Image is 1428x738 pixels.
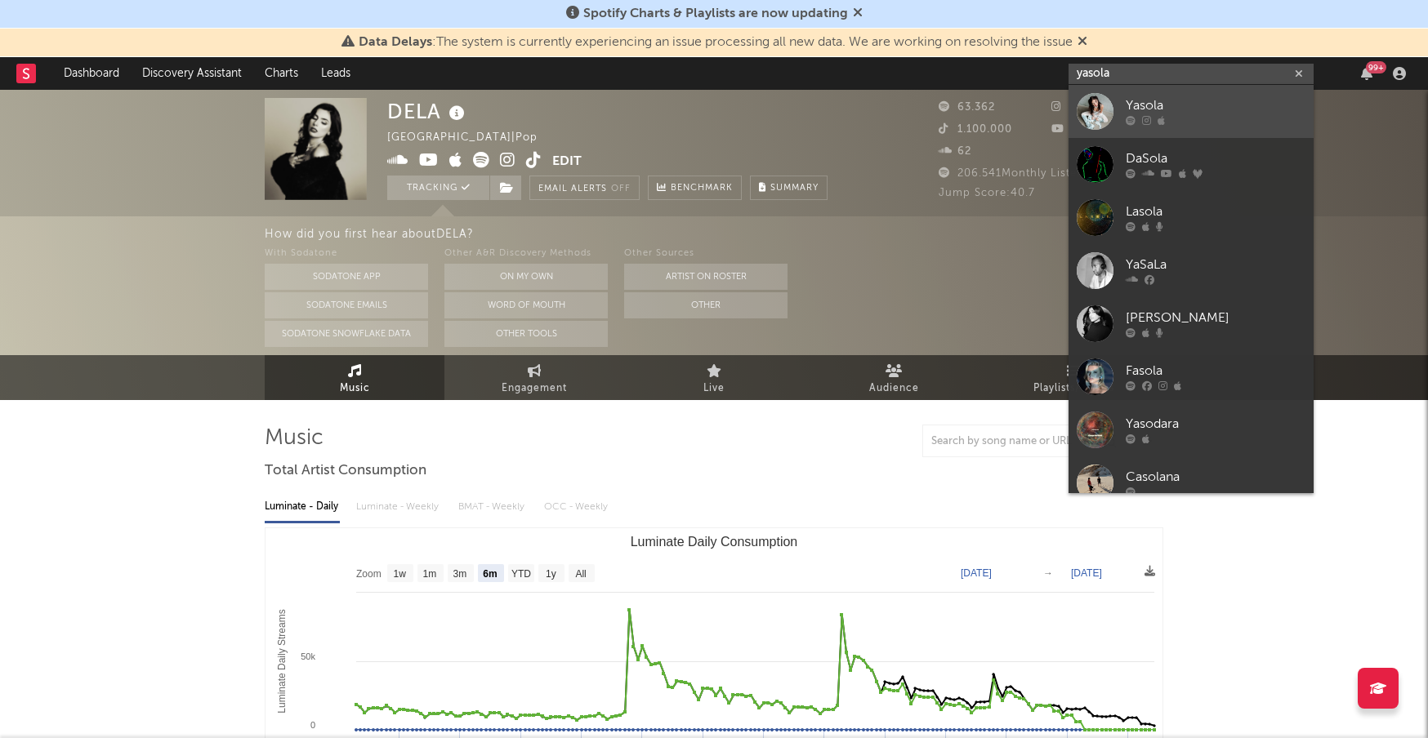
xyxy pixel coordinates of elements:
a: Leads [310,57,362,90]
span: 63.362 [939,102,995,113]
a: Audience [804,355,984,400]
span: Dismiss [1078,36,1087,49]
text: 1w [394,568,407,580]
button: On My Own [444,264,608,290]
span: Total Artist Consumption [265,461,426,481]
div: Fasola [1126,362,1305,381]
span: 42.700 [1051,124,1109,135]
span: Live [703,379,725,398]
button: Summary [750,176,828,200]
a: Casolana [1069,456,1314,509]
text: Zoom [356,568,382,580]
button: Email AlertsOff [529,176,640,200]
div: How did you first hear about DELA ? [265,225,1428,244]
button: Word Of Mouth [444,292,608,318]
span: Data Delays [359,36,432,49]
span: Playlists/Charts [1033,379,1114,398]
span: Engagement [502,379,567,398]
button: Tracking [387,176,489,200]
div: Luminate - Daily [265,493,340,521]
button: Other [624,292,788,318]
span: 1.100.000 [939,124,1012,135]
button: Other Tools [444,321,608,347]
input: Search by song name or URL [923,435,1096,448]
em: Off [611,184,631,193]
button: 99+ [1361,67,1372,80]
text: 50k [301,651,315,661]
text: 1m [423,568,437,580]
a: Engagement [444,355,624,400]
text: Luminate Daily Consumption [631,535,798,549]
a: DaSola [1069,138,1314,191]
span: 96.730 [1051,102,1109,113]
a: YaSaLa [1069,244,1314,297]
button: Edit [552,152,582,172]
span: 62 [939,146,971,157]
text: [DATE] [1071,567,1102,579]
div: Casolana [1126,468,1305,487]
text: 6m [483,568,497,580]
span: Summary [770,184,819,193]
a: Yasodara [1069,403,1314,456]
div: DaSola [1126,149,1305,169]
a: Live [624,355,804,400]
div: Yasola [1126,96,1305,116]
span: Spotify Charts & Playlists are now updating [583,7,848,20]
div: Other A&R Discovery Methods [444,244,608,264]
button: Sodatone Emails [265,292,428,318]
a: Yasola [1069,85,1314,138]
a: Music [265,355,444,400]
div: DELA [387,98,469,125]
div: [PERSON_NAME] [1126,309,1305,328]
text: 0 [310,720,315,730]
a: Playlists/Charts [984,355,1163,400]
text: → [1043,567,1053,579]
text: [DATE] [961,567,992,579]
span: Benchmark [671,179,733,198]
span: Jump Score: 40.7 [939,188,1035,198]
text: 1y [546,568,556,580]
div: Lasola [1126,202,1305,222]
div: [GEOGRAPHIC_DATA] | Pop [387,128,556,148]
span: : The system is currently experiencing an issue processing all new data. We are working on resolv... [359,36,1073,49]
button: Sodatone App [265,264,428,290]
div: With Sodatone [265,244,428,264]
a: Charts [253,57,310,90]
input: Search for artists [1069,64,1314,84]
a: Dashboard [52,57,131,90]
a: Discovery Assistant [131,57,253,90]
button: Artist on Roster [624,264,788,290]
div: Other Sources [624,244,788,264]
div: YaSaLa [1126,256,1305,275]
span: Audience [869,379,919,398]
a: Benchmark [648,176,742,200]
span: 206.541 Monthly Listeners [939,168,1101,179]
div: 99 + [1366,61,1386,73]
span: Dismiss [853,7,863,20]
a: Lasola [1069,191,1314,244]
text: All [575,568,586,580]
text: 3m [453,568,467,580]
text: Luminate Daily Streams [276,609,288,713]
a: [PERSON_NAME] [1069,297,1314,350]
div: Yasodara [1126,415,1305,434]
text: YTD [511,568,531,580]
span: Music [340,379,370,398]
button: Sodatone Snowflake Data [265,321,428,347]
a: Fasola [1069,350,1314,403]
